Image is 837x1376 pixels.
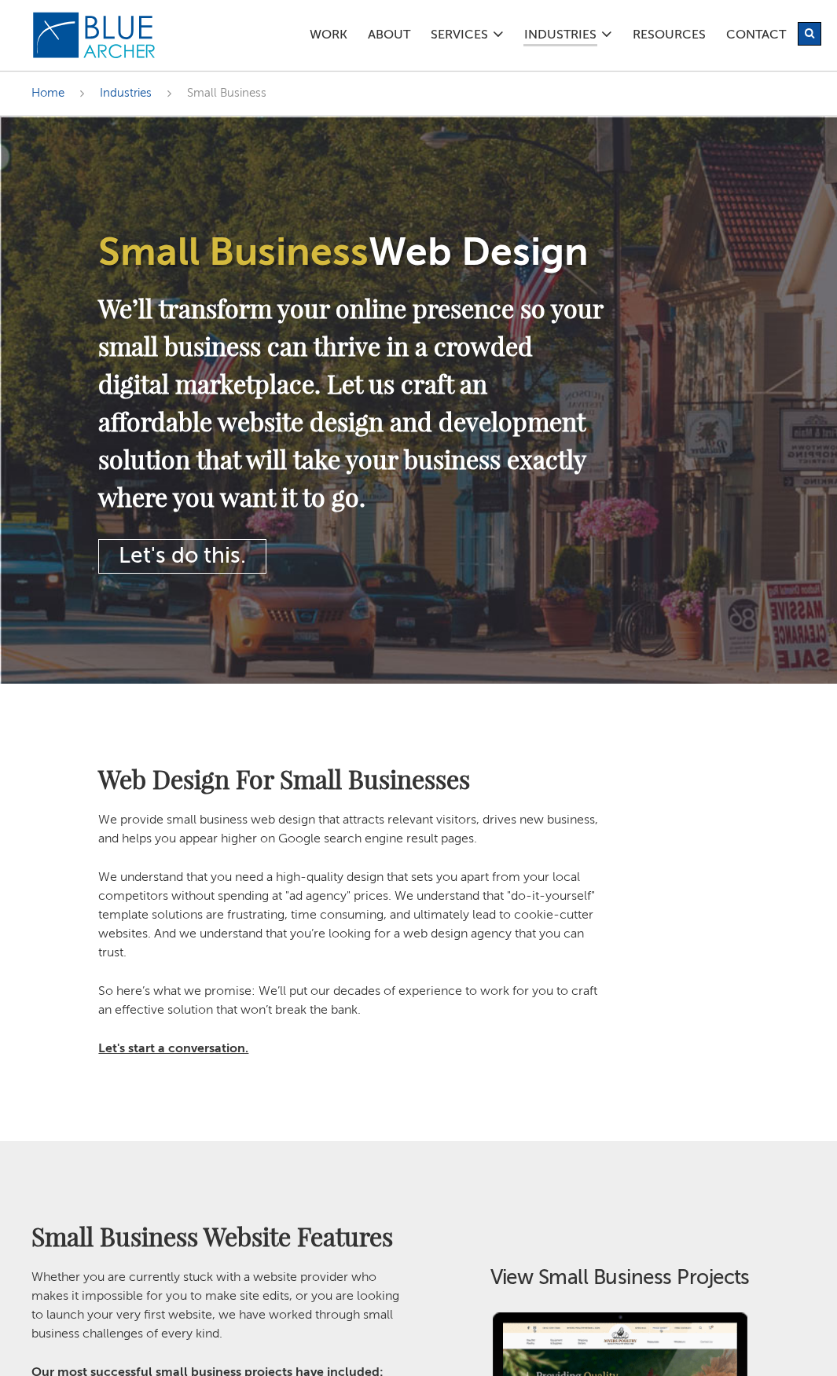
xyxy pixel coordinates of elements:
p: We understand that you need a high-quality design that sets you apart from your local competitors... [98,868,604,963]
a: Resources [632,29,707,46]
h2: Web Design For Small Businesses [98,766,604,791]
img: Blue Archer Logo [31,11,157,60]
p: So here’s what we promise: We’ll put our decades of experience to work for you to craft an effect... [98,982,604,1020]
a: SERVICES [430,29,489,46]
a: Industries [100,87,152,99]
a: ABOUT [367,29,411,46]
h2: We’ll transform your online presence so your small business can thrive in a crowded digital marke... [98,289,604,516]
a: Contact [725,29,787,46]
p: Whether you are currently stuck with a website provider who makes it impossible for you to make s... [31,1268,403,1344]
h1: Web Design [98,234,604,273]
span: Small Business [98,234,369,273]
a: Let's do this. [98,539,266,574]
span: Small Business [187,87,266,99]
h2: Small Business Website Features [31,1224,403,1249]
a: Industries [523,29,597,46]
a: Work [309,29,348,46]
p: We provide small business web design that attracts relevant visitors, drives new business, and he... [98,811,604,849]
a: Let's start a conversation. [98,1043,248,1055]
a: Home [31,87,64,99]
h3: View Small Business Projects [435,1268,806,1289]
